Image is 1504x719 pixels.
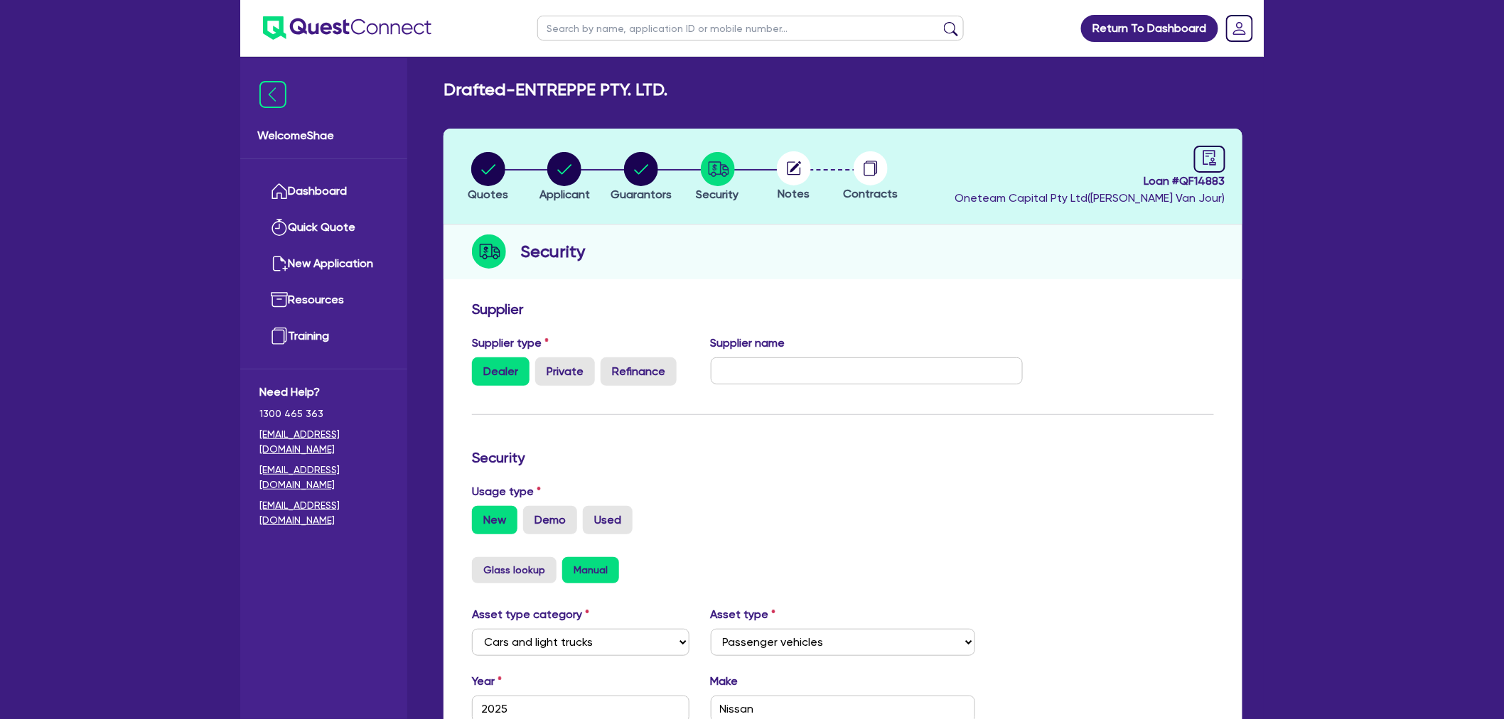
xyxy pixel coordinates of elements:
label: Supplier name [711,335,785,352]
label: Dealer [472,357,530,386]
h2: Security [520,239,585,264]
span: Security [697,188,739,201]
a: Dropdown toggle [1221,10,1258,47]
img: icon-menu-close [259,81,286,108]
a: [EMAIL_ADDRESS][DOMAIN_NAME] [259,463,388,492]
a: [EMAIL_ADDRESS][DOMAIN_NAME] [259,498,388,528]
span: Guarantors [611,188,672,201]
span: Need Help? [259,384,388,401]
button: Quotes [467,151,509,204]
img: quick-quote [271,219,288,236]
label: Used [583,506,633,534]
h3: Security [472,449,1214,466]
label: Demo [523,506,577,534]
span: Contracts [843,187,898,200]
button: Guarantors [610,151,672,204]
a: Quick Quote [259,210,388,246]
span: 1300 465 363 [259,406,388,421]
img: step-icon [472,234,506,269]
img: resources [271,291,288,308]
button: Security [696,151,740,204]
button: Glass lookup [472,557,557,583]
a: Resources [259,282,388,318]
span: Loan # QF14883 [955,173,1225,190]
img: training [271,328,288,345]
span: Welcome Shae [257,127,390,144]
label: Private [535,357,595,386]
label: Year [472,673,502,690]
img: new-application [271,255,288,272]
a: Training [259,318,388,355]
span: Applicant [539,188,590,201]
a: New Application [259,246,388,282]
label: Refinance [601,357,677,386]
a: audit [1194,146,1225,173]
label: Asset type category [472,606,589,623]
label: New [472,506,517,534]
a: Dashboard [259,173,388,210]
a: [EMAIL_ADDRESS][DOMAIN_NAME] [259,427,388,457]
input: Search by name, application ID or mobile number... [537,16,964,40]
span: Quotes [468,188,508,201]
img: quest-connect-logo-blue [263,16,431,40]
span: Notes [778,187,810,200]
span: audit [1202,150,1218,166]
label: Make [711,673,738,690]
label: Asset type [711,606,776,623]
label: Usage type [472,483,541,500]
h2: Drafted - ENTREPPE PTY. LTD. [444,80,667,100]
a: Return To Dashboard [1081,15,1218,42]
button: Manual [562,557,619,583]
label: Supplier type [472,335,549,352]
h3: Supplier [472,301,1214,318]
button: Applicant [539,151,591,204]
span: Oneteam Capital Pty Ltd ( [PERSON_NAME] Van Jour ) [955,191,1225,205]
